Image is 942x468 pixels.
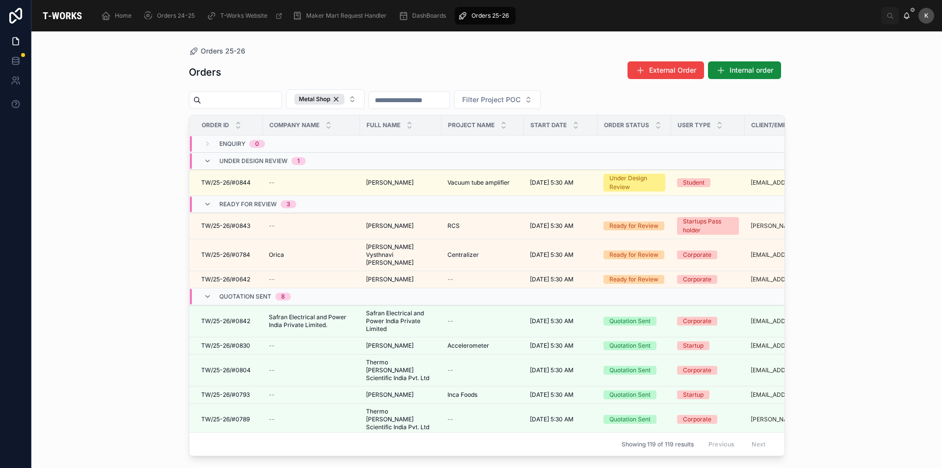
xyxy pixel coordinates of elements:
[447,342,489,350] span: Accelerometer
[609,221,658,230] div: Ready for Review
[603,366,665,375] a: Quotation Sent
[201,222,257,230] a: TW/25-26/#0843
[751,121,825,129] span: Client/Employee Email
[530,251,592,259] a: [DATE] 5:30 AM
[366,391,436,399] a: [PERSON_NAME]
[189,65,221,79] h1: Orders
[530,342,592,350] a: [DATE] 5:30 AM
[201,222,250,230] span: TW/25-26/#0843
[677,317,739,326] a: Corporate
[751,317,838,325] a: [EMAIL_ADDRESS][PERSON_NAME][DOMAIN_NAME]
[294,94,344,105] button: Unselect METAL_SHOP
[447,415,518,423] a: --
[366,342,436,350] a: [PERSON_NAME]
[751,366,838,374] a: [EMAIL_ADDRESS][DOMAIN_NAME]
[622,440,694,448] span: Showing 119 of 119 results
[157,12,195,20] span: Orders 24-25
[281,293,285,301] div: 8
[530,275,592,283] a: [DATE] 5:30 AM
[530,342,574,350] span: [DATE] 5:30 AM
[649,65,696,75] span: External Order
[530,179,574,187] span: [DATE] 5:30 AM
[603,415,665,424] a: Quotation Sent
[255,140,259,148] div: 0
[366,179,436,187] a: [PERSON_NAME]
[269,121,319,129] span: Company Name
[677,275,739,284] a: Corporate
[677,415,739,424] a: Corporate
[220,12,267,20] span: T-Works Website
[447,317,453,325] span: --
[269,179,275,187] span: --
[447,251,518,259] a: Centralizer
[609,341,651,350] div: Quotation Sent
[201,415,257,423] a: TW/25-26/#0789
[447,366,453,374] span: --
[366,358,436,382] a: Thermo [PERSON_NAME] Scientific India Pvt. Ltd
[683,217,733,235] div: Startups Pass holder
[204,7,288,25] a: T-Works Website
[269,342,354,350] a: --
[604,121,649,129] span: Order Status
[447,366,518,374] a: --
[609,366,651,375] div: Quotation Sent
[530,366,592,374] a: [DATE] 5:30 AM
[201,317,250,325] span: TW/25-26/#0842
[366,408,436,431] span: Thermo [PERSON_NAME] Scientific India Pvt. Ltd
[366,275,414,283] span: [PERSON_NAME]
[219,140,245,148] span: Enquiry
[115,12,131,20] span: Home
[366,391,414,399] span: [PERSON_NAME]
[269,415,275,423] span: --
[462,95,521,105] span: Filter Project POC
[140,7,202,25] a: Orders 24-25
[201,317,257,325] a: TW/25-26/#0842
[201,251,250,259] span: TW/25-26/#0784
[603,250,665,259] a: Ready for Review
[447,317,518,325] a: --
[683,390,704,399] div: Startup
[677,390,739,399] a: Startup
[269,415,354,423] a: --
[201,46,245,56] span: Orders 25-26
[447,391,518,399] a: Inca Foods
[603,221,665,230] a: Ready for Review
[219,200,277,208] span: Ready for Review
[609,317,651,326] div: Quotation Sent
[447,222,460,230] span: RCS
[289,7,393,25] a: Maker Mart Request Handler
[201,179,257,187] a: TW/25-26/#0844
[447,275,453,283] span: --
[683,250,711,259] div: Corporate
[530,317,592,325] a: [DATE] 5:30 AM
[269,179,354,187] a: --
[202,121,229,129] span: Order ID
[395,7,453,25] a: DashBoards
[287,200,290,208] div: 3
[269,366,275,374] span: --
[447,415,453,423] span: --
[447,275,518,283] a: --
[751,222,838,230] a: [PERSON_NAME][EMAIL_ADDRESS][DOMAIN_NAME]
[603,341,665,350] a: Quotation Sent
[269,342,275,350] span: --
[751,179,838,187] a: [EMAIL_ADDRESS][DOMAIN_NAME]
[366,243,436,267] a: [PERSON_NAME] Vysthnavi [PERSON_NAME]
[294,94,344,105] div: Metal Shop
[609,275,658,284] div: Ready for Review
[201,415,250,423] span: TW/25-26/#0789
[677,178,739,187] a: Student
[447,179,518,187] a: Vacuum tube amplifier
[530,222,592,230] a: [DATE] 5:30 AM
[683,178,705,187] div: Student
[683,317,711,326] div: Corporate
[683,275,711,284] div: Corporate
[286,89,365,109] button: Select Button
[603,174,665,192] a: Under Design Review
[366,121,400,129] span: Full Name
[530,366,574,374] span: [DATE] 5:30 AM
[530,391,592,399] a: [DATE] 5:30 AM
[603,390,665,399] a: Quotation Sent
